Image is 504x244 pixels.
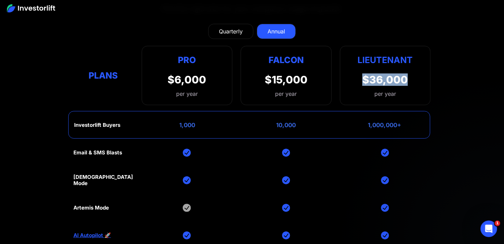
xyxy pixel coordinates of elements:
[73,232,111,238] a: AI Autopilot 🚀
[73,205,109,211] div: Artemis Mode
[73,150,122,156] div: Email & SMS Blasts
[357,55,413,65] strong: Lieutenant
[374,90,396,98] div: per year
[168,53,206,67] div: Pro
[265,73,308,86] div: $15,000
[168,90,206,98] div: per year
[276,122,296,129] div: 10,000
[495,221,500,226] span: 1
[179,122,195,129] div: 1,000
[368,122,402,129] div: 1,000,000+
[481,221,497,237] iframe: Intercom live chat
[268,27,285,35] div: Annual
[74,122,120,128] div: Investorlift Buyers
[362,73,408,86] div: $36,000
[168,73,206,86] div: $6,000
[269,53,304,67] div: Falcon
[275,90,297,98] div: per year
[219,27,243,35] div: Quarterly
[73,69,133,82] div: Plans
[73,174,133,186] div: [DEMOGRAPHIC_DATA] Mode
